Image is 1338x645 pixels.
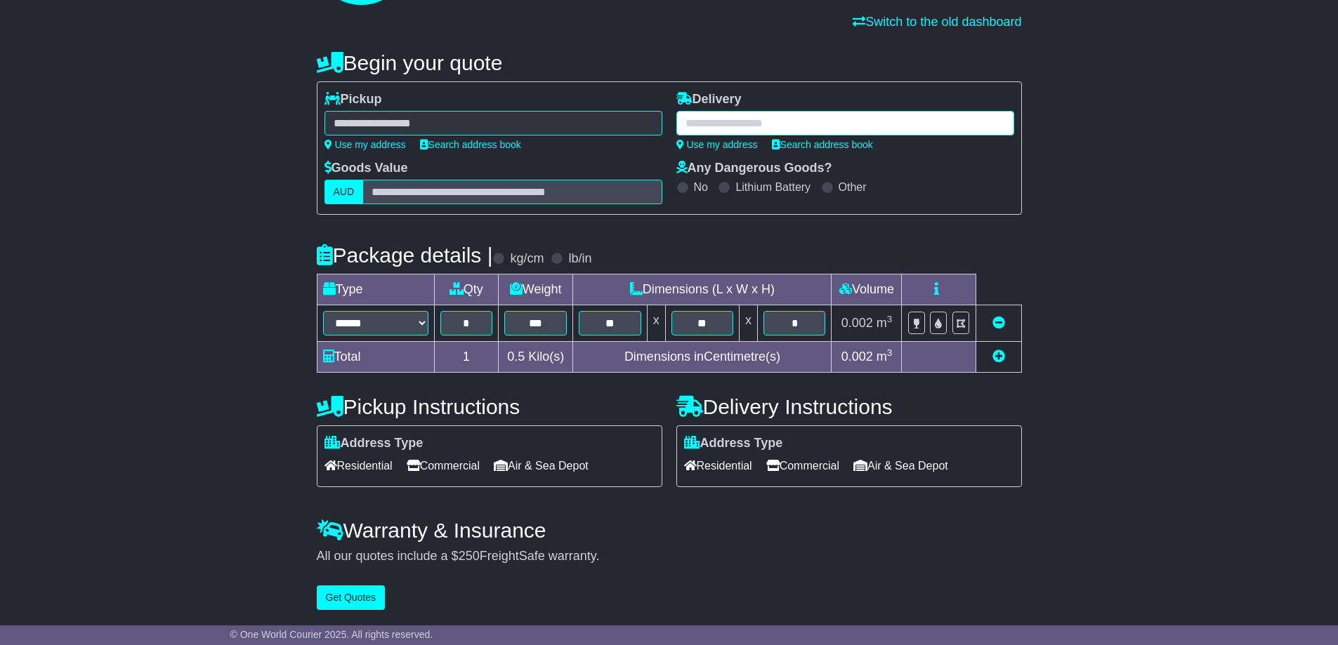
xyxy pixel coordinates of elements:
h4: Delivery Instructions [676,395,1022,418]
h4: Warranty & Insurance [317,519,1022,542]
a: Switch to the old dashboard [853,15,1021,29]
h4: Package details | [317,244,493,267]
label: Pickup [324,92,382,107]
a: Search address book [420,139,521,150]
a: Use my address [676,139,758,150]
td: Dimensions (L x W x H) [573,274,832,305]
label: Delivery [676,92,742,107]
label: Address Type [684,436,783,451]
td: x [647,305,665,342]
label: AUD [324,180,364,204]
span: 0.002 [841,350,873,364]
span: 0.5 [507,350,525,364]
td: Kilo(s) [499,342,573,373]
span: Commercial [766,455,839,477]
td: Weight [499,274,573,305]
span: Air & Sea Depot [853,455,948,477]
sup: 3 [887,314,893,324]
a: Use my address [324,139,406,150]
div: All our quotes include a $ FreightSafe warranty. [317,549,1022,564]
a: Search address book [772,139,873,150]
span: © One World Courier 2025. All rights reserved. [230,629,433,640]
label: Any Dangerous Goods? [676,161,832,176]
span: Air & Sea Depot [494,455,589,477]
a: Add new item [992,350,1005,364]
h4: Pickup Instructions [317,395,662,418]
label: lb/in [568,251,591,267]
button: Get Quotes [317,585,386,610]
label: Address Type [324,436,424,451]
td: x [740,305,758,342]
label: Other [839,180,867,194]
span: Commercial [407,455,480,477]
span: Residential [324,455,393,477]
sup: 3 [887,347,893,358]
a: Remove this item [992,316,1005,330]
td: Total [317,342,434,373]
td: Qty [434,274,499,305]
span: m [877,350,893,364]
span: Residential [684,455,752,477]
td: Type [317,274,434,305]
label: Lithium Battery [735,180,811,194]
span: 250 [459,549,480,563]
label: No [694,180,708,194]
label: kg/cm [510,251,544,267]
td: Dimensions in Centimetre(s) [573,342,832,373]
span: 0.002 [841,316,873,330]
span: m [877,316,893,330]
h4: Begin your quote [317,51,1022,74]
td: 1 [434,342,499,373]
label: Goods Value [324,161,408,176]
td: Volume [832,274,902,305]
